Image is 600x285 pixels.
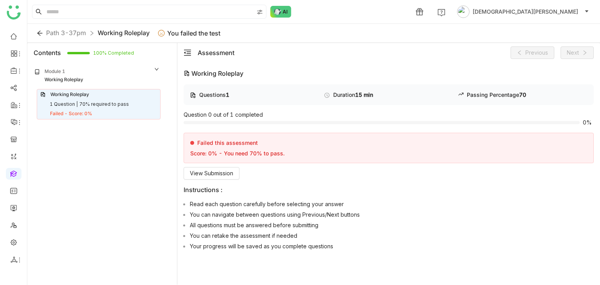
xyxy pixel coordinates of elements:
div: Working Roleplay [45,76,83,84]
div: 70% required to pass [79,101,129,108]
div: Module 1Working Roleplay [29,62,165,89]
div: Question 0 out of 1 completed [184,111,594,126]
div: Working Roleplay [50,91,89,98]
img: failed.svg [157,29,165,37]
img: help.svg [437,9,445,16]
img: ask-buddy-normal.svg [270,6,291,18]
span: 15 min [355,91,373,98]
img: avatar [457,5,470,18]
button: Previous [511,46,554,59]
div: Assessment [198,48,234,57]
li: You can navigate between questions using Previous/Next buttons [190,210,594,218]
li: Read each question carefully before selecting your answer [190,200,594,207]
span: Working Roleplay [98,29,150,37]
li: You can retake the assessment if needed [190,232,594,239]
span: 1 [226,91,229,98]
span: Path 3-37pm [46,29,86,37]
button: menu-fold [184,49,191,57]
button: View Submission [184,167,239,180]
span: [DEMOGRAPHIC_DATA][PERSON_NAME] [473,7,578,16]
p: Score: 0% - You need 70% to pass. [190,150,285,157]
li: All questions must be answered before submitting [190,221,594,228]
img: type [190,92,196,98]
p: Failed this assessment [197,139,258,146]
div: Failed - Score: 0% [50,110,92,118]
img: assessment.svg [40,92,46,97]
li: Your progress will be saved as you complete questions [190,242,594,249]
span: Questions [199,91,226,98]
button: Next [561,46,594,59]
div: 1 Question | [50,101,78,108]
span: Passing Percentage [467,91,519,98]
img: logo [7,5,21,20]
div: Contents [34,48,61,57]
span: You failed the test [167,28,220,38]
div: Working Roleplay [184,69,594,78]
span: 100% Completed [93,51,102,55]
span: 70 [519,91,526,98]
span: 0% [583,120,594,125]
span: Duration [333,91,355,98]
img: type [324,92,330,98]
p: Instructions : [184,186,594,194]
img: type [184,70,190,77]
button: [DEMOGRAPHIC_DATA][PERSON_NAME] [455,5,591,18]
div: Module 1 [45,68,65,75]
img: search-type.svg [257,9,263,15]
span: View Submission [190,169,233,178]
